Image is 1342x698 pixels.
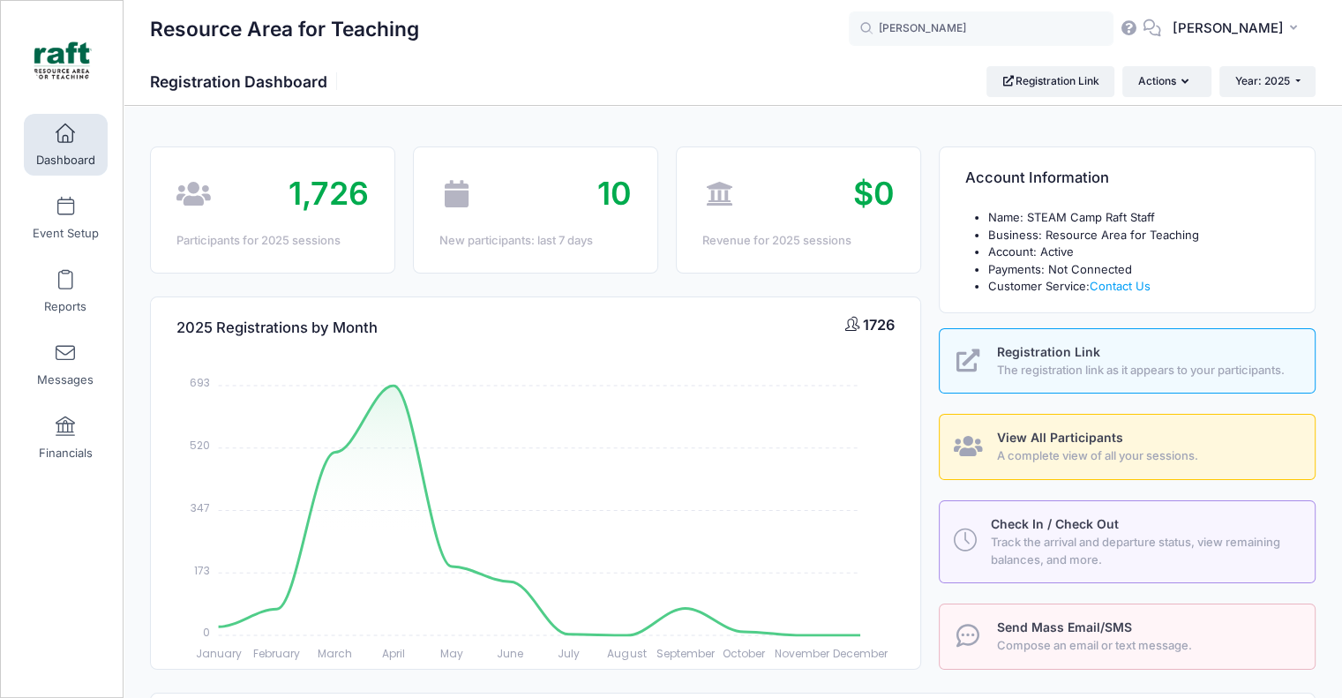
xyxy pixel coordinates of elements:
[997,637,1295,655] span: Compose an email or text message.
[991,534,1294,568] span: Track the arrival and departure status, view remaining balances, and more.
[1122,66,1211,96] button: Actions
[190,438,210,453] tspan: 520
[723,646,766,661] tspan: October
[24,114,108,176] a: Dashboard
[997,430,1123,445] span: View All Participants
[382,646,405,661] tspan: April
[36,153,95,168] span: Dashboard
[1161,9,1316,49] button: [PERSON_NAME]
[991,516,1119,531] span: Check In / Check Out
[986,66,1114,96] a: Registration Link
[203,625,210,640] tspan: 0
[190,375,210,390] tspan: 693
[939,604,1316,670] a: Send Mass Email/SMS Compose an email or text message.
[1219,66,1316,96] button: Year: 2025
[39,446,93,461] span: Financials
[988,209,1289,227] li: Name: STEAM Camp Raft Staff
[253,646,300,661] tspan: February
[997,362,1295,379] span: The registration link as it appears to your participants.
[775,646,830,661] tspan: November
[1090,279,1151,293] a: Contact Us
[849,11,1113,47] input: Search by First Name, Last Name, or Email...
[988,244,1289,261] li: Account: Active
[497,646,523,661] tspan: June
[440,646,463,661] tspan: May
[196,646,242,661] tspan: January
[150,9,419,49] h1: Resource Area for Teaching
[988,227,1289,244] li: Business: Resource Area for Teaching
[702,232,895,250] div: Revenue for 2025 sessions
[656,646,716,661] tspan: September
[44,299,86,314] span: Reports
[1173,19,1284,38] span: [PERSON_NAME]
[997,447,1295,465] span: A complete view of all your sessions.
[1,19,124,102] a: Resource Area for Teaching
[319,646,353,661] tspan: March
[24,334,108,395] a: Messages
[997,344,1100,359] span: Registration Link
[853,174,895,213] span: $0
[597,174,632,213] span: 10
[30,27,96,94] img: Resource Area for Teaching
[939,328,1316,394] a: Registration Link The registration link as it appears to your participants.
[997,619,1132,634] span: Send Mass Email/SMS
[194,562,210,577] tspan: 173
[439,232,632,250] div: New participants: last 7 days
[191,500,210,515] tspan: 347
[37,372,94,387] span: Messages
[176,303,378,353] h4: 2025 Registrations by Month
[24,260,108,322] a: Reports
[608,646,647,661] tspan: August
[176,232,369,250] div: Participants for 2025 sessions
[988,278,1289,296] li: Customer Service:
[1235,74,1290,87] span: Year: 2025
[833,646,888,661] tspan: December
[289,174,369,213] span: 1,726
[863,316,895,334] span: 1726
[24,407,108,469] a: Financials
[24,187,108,249] a: Event Setup
[939,414,1316,480] a: View All Participants A complete view of all your sessions.
[988,261,1289,279] li: Payments: Not Connected
[33,226,99,241] span: Event Setup
[558,646,580,661] tspan: July
[939,500,1316,583] a: Check In / Check Out Track the arrival and departure status, view remaining balances, and more.
[150,72,342,91] h1: Registration Dashboard
[965,154,1109,204] h4: Account Information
